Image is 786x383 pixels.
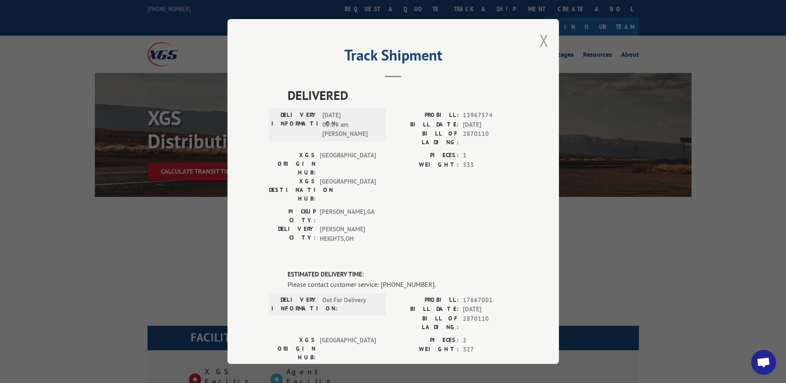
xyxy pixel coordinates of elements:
label: PROBILL: [393,296,459,305]
label: PIECES: [393,151,459,160]
span: [PERSON_NAME] HEIGHTS , OH [320,225,376,243]
span: [DATE] [463,305,518,314]
span: 13967574 [463,111,518,120]
label: PIECES: [393,336,459,345]
label: BILL OF LADING: [393,314,459,332]
span: DELIVERED [288,86,518,104]
label: XGS ORIGIN HUB: [269,151,316,177]
label: PICKUP CITY: [269,207,316,225]
span: 1 [463,151,518,160]
label: ESTIMATED DELIVERY TIME: [288,270,518,279]
span: [GEOGRAPHIC_DATA] [320,336,376,362]
span: 327 [463,345,518,354]
div: Open chat [751,350,776,375]
label: WEIGHT: [393,160,459,170]
span: [DATE] 09:09 am [PERSON_NAME] [322,111,378,139]
label: DELIVERY CITY: [269,225,316,243]
label: DELIVERY INFORMATION: [271,296,318,313]
span: 2 [463,336,518,345]
span: 2870110 [463,314,518,332]
label: BILL DATE: [393,305,459,314]
span: Out For Delivery [322,296,378,313]
label: PROBILL: [393,111,459,120]
label: WEIGHT: [393,345,459,354]
label: XGS DESTINATION HUB: [269,177,316,203]
span: [GEOGRAPHIC_DATA] [320,177,376,203]
label: BILL DATE: [393,120,459,130]
span: [DATE] [463,120,518,130]
label: BILL OF LADING: [393,129,459,147]
label: XGS ORIGIN HUB: [269,336,316,362]
h2: Track Shipment [269,49,518,65]
span: 17667001 [463,296,518,305]
span: 2870110 [463,129,518,147]
div: Please contact customer service: [PHONE_NUMBER]. [288,279,518,289]
span: [PERSON_NAME] , GA [320,207,376,225]
label: DELIVERY INFORMATION: [271,111,318,139]
span: 333 [463,160,518,170]
button: Close modal [539,29,549,51]
span: [GEOGRAPHIC_DATA] [320,151,376,177]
